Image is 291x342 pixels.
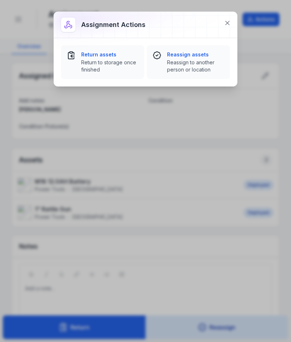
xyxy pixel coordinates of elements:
span: Return to storage once finished [81,59,138,73]
span: Reassign to another person or location [167,59,224,73]
button: Reassign assetsReassign to another person or location [147,45,230,79]
h3: Assignment actions [81,20,145,30]
button: Return assetsReturn to storage once finished [61,45,144,79]
strong: Return assets [81,51,138,58]
strong: Reassign assets [167,51,224,58]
